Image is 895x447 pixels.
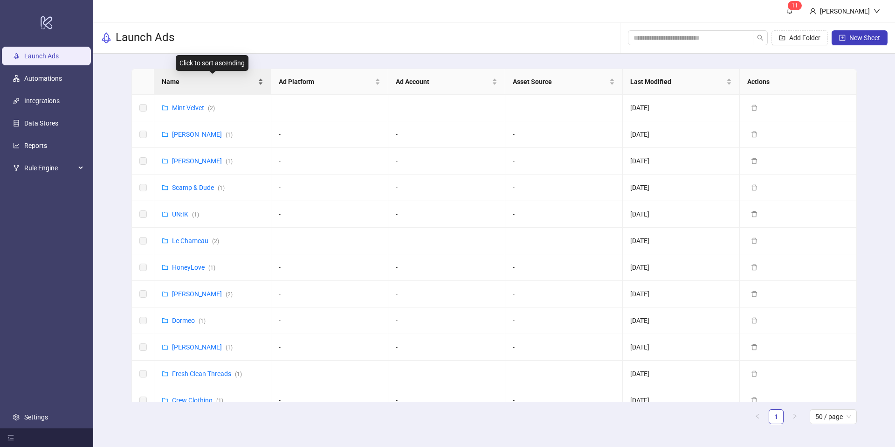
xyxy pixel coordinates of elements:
a: Data Stores [24,119,58,127]
th: Asset Source [505,69,622,95]
a: [PERSON_NAME](1) [172,157,233,165]
td: - [388,387,505,414]
button: New Sheet [832,30,888,45]
a: Automations [24,75,62,82]
a: Le Chameau(2) [172,237,219,244]
td: [DATE] [623,175,740,201]
th: Ad Account [388,69,505,95]
td: - [271,121,388,148]
th: Ad Platform [271,69,388,95]
span: Add Folder [789,34,820,42]
span: delete [751,370,757,377]
td: - [271,201,388,228]
span: bell [786,7,793,14]
span: delete [751,317,757,324]
span: ( 1 ) [208,265,215,271]
span: Asset Source [513,77,607,87]
td: - [388,254,505,281]
td: - [505,387,622,414]
span: fork [13,165,20,171]
td: [DATE] [623,121,740,148]
span: Rule Engine [24,159,76,177]
a: UN:IK(1) [172,210,199,218]
span: folder-add [779,35,785,41]
span: menu-fold [7,434,14,441]
span: Ad Platform [279,77,373,87]
td: - [271,95,388,121]
td: - [505,361,622,387]
td: - [271,228,388,254]
span: 1 [792,2,795,9]
td: - [271,334,388,361]
td: - [505,201,622,228]
a: Mint Velvet(2) [172,104,215,112]
td: [DATE] [623,228,740,254]
a: Crew Clothing(1) [172,397,223,404]
th: Last Modified [623,69,740,95]
a: Settings [24,413,48,421]
a: 1 [769,410,783,424]
td: - [271,281,388,307]
span: folder [162,317,168,324]
td: [DATE] [623,254,740,281]
span: delete [751,158,757,164]
td: - [388,201,505,228]
td: [DATE] [623,307,740,334]
span: delete [751,184,757,191]
span: ( 2 ) [212,238,219,244]
span: ( 1 ) [218,185,225,191]
td: - [505,254,622,281]
td: - [388,95,505,121]
span: Last Modified [630,77,724,87]
span: rocket [101,32,112,43]
span: ( 1 ) [226,132,233,138]
td: - [271,148,388,175]
span: delete [751,131,757,138]
td: - [388,175,505,201]
td: [DATE] [623,201,740,228]
button: right [787,409,802,424]
span: folder [162,211,168,217]
button: left [750,409,765,424]
span: delete [751,291,757,297]
td: - [505,228,622,254]
a: Launch Ads [24,52,59,60]
td: - [388,334,505,361]
span: ( 1 ) [235,371,242,377]
a: [PERSON_NAME](1) [172,131,233,138]
span: ( 1 ) [192,211,199,218]
span: folder [162,344,168,350]
td: - [505,307,622,334]
div: [PERSON_NAME] [816,6,874,16]
span: right [792,413,798,419]
span: plus-square [839,35,846,41]
span: New Sheet [849,34,880,42]
sup: 11 [788,1,802,10]
td: - [271,361,388,387]
div: Click to sort ascending [176,55,248,71]
span: folder [162,184,168,191]
td: [DATE] [623,148,740,175]
span: user [810,8,816,14]
span: 1 [795,2,798,9]
span: folder [162,370,168,377]
span: ( 1 ) [199,318,206,324]
td: - [388,307,505,334]
span: folder [162,237,168,244]
div: Page Size [810,409,857,424]
td: - [505,334,622,361]
td: - [505,175,622,201]
td: - [271,307,388,334]
a: Scamp & Dude(1) [172,184,225,191]
td: - [271,254,388,281]
td: [DATE] [623,95,740,121]
span: Name [162,77,256,87]
a: [PERSON_NAME](1) [172,343,233,351]
span: search [757,35,764,41]
td: - [388,281,505,307]
span: folder [162,131,168,138]
td: - [271,175,388,201]
a: HoneyLove(1) [172,264,215,271]
span: down [874,8,880,14]
span: delete [751,344,757,350]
